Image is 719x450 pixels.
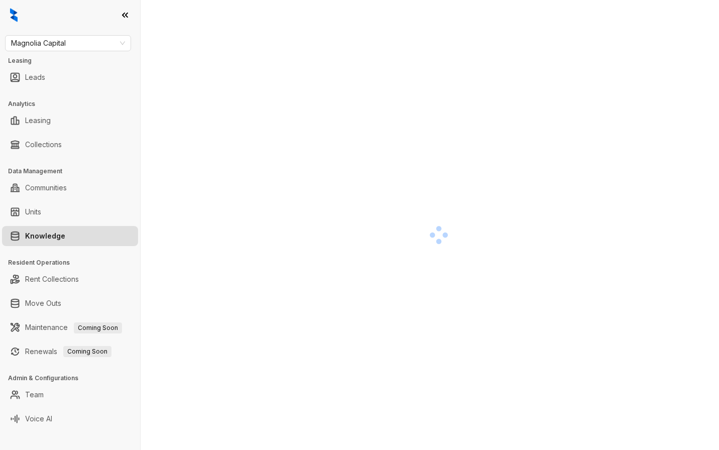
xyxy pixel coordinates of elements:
li: Team [2,385,138,405]
li: Knowledge [2,226,138,246]
a: Move Outs [25,293,61,313]
span: Coming Soon [63,346,111,357]
li: Leads [2,67,138,87]
h3: Leasing [8,56,140,65]
li: Units [2,202,138,222]
span: Coming Soon [74,322,122,333]
h3: Analytics [8,99,140,108]
a: Voice AI [25,409,52,429]
li: Move Outs [2,293,138,313]
a: Knowledge [25,226,65,246]
a: Collections [25,135,62,155]
li: Leasing [2,110,138,131]
li: Communities [2,178,138,198]
li: Voice AI [2,409,138,429]
a: RenewalsComing Soon [25,342,111,362]
a: Communities [25,178,67,198]
li: Rent Collections [2,269,138,289]
a: Team [25,385,44,405]
li: Maintenance [2,317,138,338]
span: Magnolia Capital [11,36,125,51]
a: Leads [25,67,45,87]
h3: Data Management [8,167,140,176]
a: Leasing [25,110,51,131]
h3: Resident Operations [8,258,140,267]
li: Collections [2,135,138,155]
li: Renewals [2,342,138,362]
img: logo [10,8,18,22]
h3: Admin & Configurations [8,374,140,383]
a: Units [25,202,41,222]
a: Rent Collections [25,269,79,289]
